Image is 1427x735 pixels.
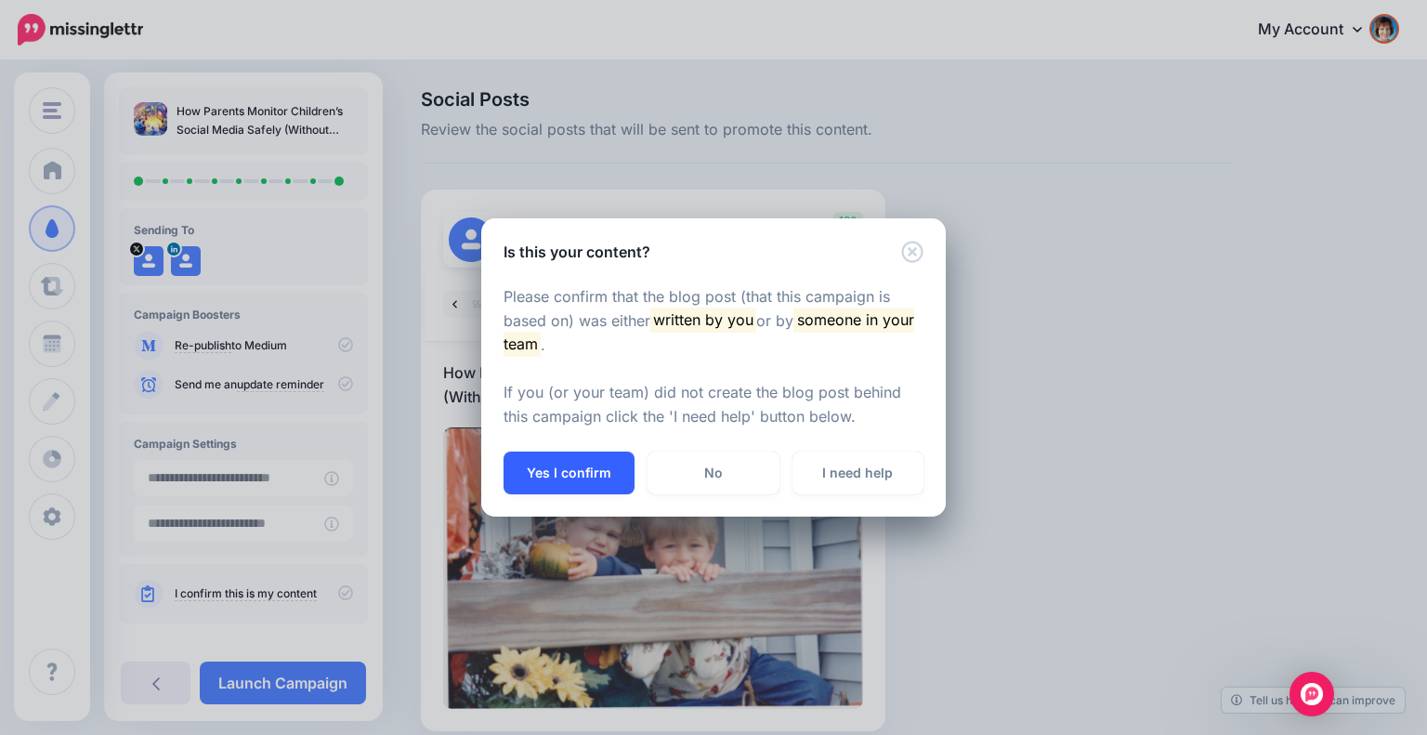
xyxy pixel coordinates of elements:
mark: written by you [650,308,756,332]
h5: Is this your content? [504,241,650,263]
mark: someone in your team [504,308,914,356]
p: Please confirm that the blog post (that this campaign is based on) was either or by . If you (or ... [504,285,923,430]
a: I need help [792,452,923,494]
a: No [648,452,779,494]
div: Open Intercom Messenger [1290,672,1334,716]
button: Yes I confirm [504,452,635,494]
button: Close [901,241,923,264]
